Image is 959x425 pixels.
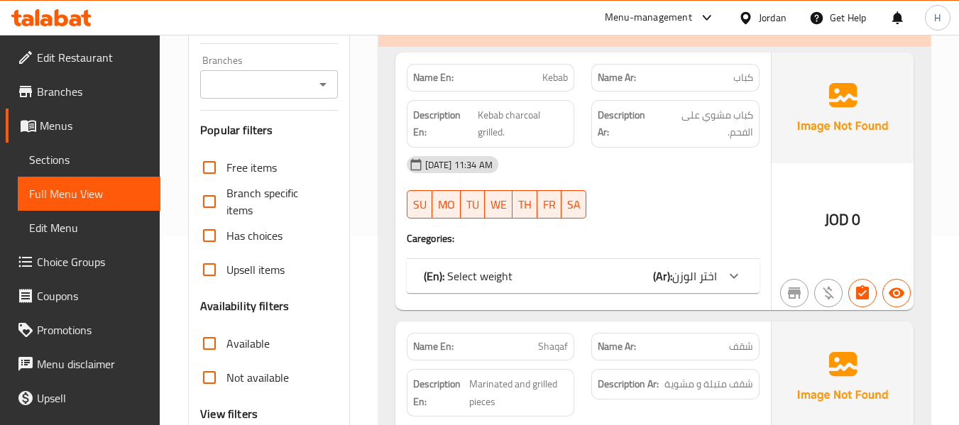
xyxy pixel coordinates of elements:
button: MO [432,190,461,219]
a: Edit Menu [18,211,160,245]
strong: Description Ar: [598,375,659,393]
button: TU [461,190,485,219]
button: WE [485,190,513,219]
a: Branches [6,74,160,109]
div: Jordan [759,10,787,26]
span: Upsell [37,390,149,407]
a: Promotions [6,313,160,347]
h3: View filters [200,406,258,422]
span: SA [567,194,581,215]
button: SA [561,190,586,219]
b: (En): [424,265,444,287]
span: [DATE] 11:34 AM [420,158,498,172]
span: Not available [226,369,289,386]
a: Menus [6,109,160,143]
span: كباب [733,70,753,85]
span: Menus [40,117,149,134]
span: Has choices [226,227,283,244]
button: FR [537,190,561,219]
strong: Description Ar: [598,106,656,141]
span: JOD [825,206,849,233]
span: Kebab [542,70,568,85]
a: Edit Restaurant [6,40,160,74]
a: Full Menu View [18,177,160,211]
span: Promotions [37,321,149,338]
span: Kebab charcoal grilled. [478,106,568,141]
button: Open [313,74,333,94]
span: Edit Restaurant [37,49,149,66]
button: TH [513,190,537,219]
strong: Name En: [413,339,454,354]
span: TH [518,194,532,215]
span: Coupons [37,287,149,304]
strong: Description En: [413,375,467,410]
button: Available [882,279,911,307]
span: Marinated and grilled pieces [469,375,568,410]
span: Branches [37,83,149,100]
strong: Description En: [413,106,476,141]
span: Edit Menu [29,219,149,236]
span: SU [413,194,427,215]
span: Upsell items [226,261,285,278]
span: اختر الوزن [672,265,717,287]
button: Purchased item [814,279,843,307]
span: 0 [852,206,860,233]
span: WE [491,194,507,215]
span: FR [543,194,556,215]
h3: Popular filters [200,122,337,138]
button: Has choices [848,279,877,307]
span: TU [466,194,479,215]
div: Menu-management [605,9,692,26]
span: Branch specific items [226,184,326,219]
span: Menu disclaimer [37,355,149,372]
h3: Availability filters [200,298,289,314]
span: Shaqaf [538,339,568,354]
span: H [934,10,941,26]
a: Menu disclaimer [6,347,160,381]
b: (Ar): [653,265,672,287]
h4: Caregories: [407,231,760,245]
span: Available [226,335,270,352]
a: Sections [18,143,160,177]
a: Choice Groups [6,245,160,279]
div: (En): Select weight(Ar):اختر الوزن [407,259,760,293]
img: Ae5nvW7+0k+MAAAAAElFTkSuQmCC [772,53,914,163]
a: Upsell [6,381,160,415]
button: Not branch specific item [780,279,809,307]
span: كباب مشوي على الفحم. [659,106,753,141]
span: شقف متبلة و مشوية [664,375,753,393]
span: Free items [226,159,277,176]
strong: Name Ar: [598,339,636,354]
span: Sections [29,151,149,168]
span: Choice Groups [37,253,149,270]
span: شقف [729,339,753,354]
button: SU [407,190,432,219]
span: Full Menu View [29,185,149,202]
a: Coupons [6,279,160,313]
span: MO [438,194,455,215]
strong: Name En: [413,70,454,85]
strong: Name Ar: [598,70,636,85]
p: Select weight [424,267,513,285]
